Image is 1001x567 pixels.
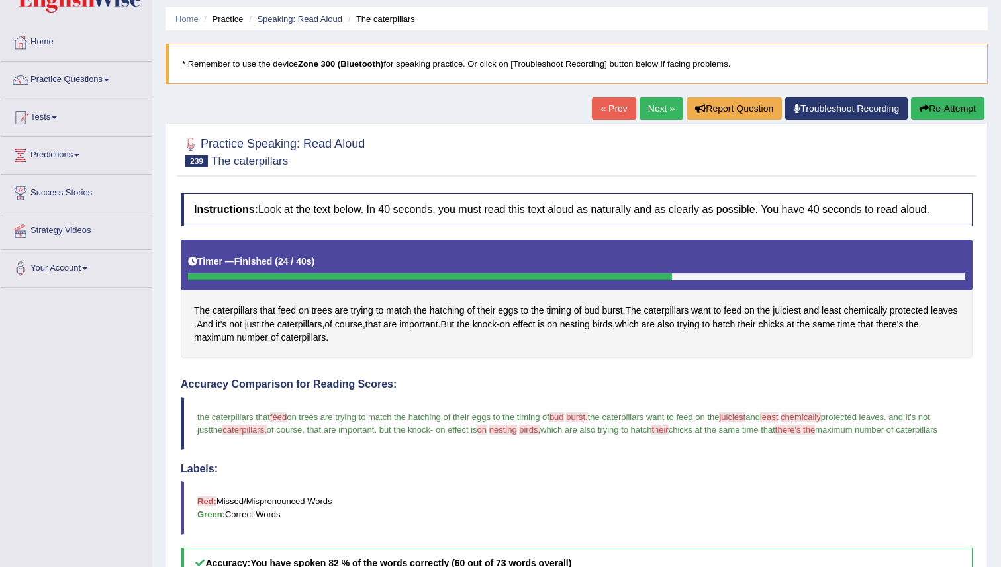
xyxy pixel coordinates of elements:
[335,318,363,331] span: Click to see word definition
[844,304,887,318] span: Click to see word definition
[312,256,315,267] b: )
[512,318,535,331] span: Click to see word definition
[546,304,571,318] span: Click to see word definition
[691,304,711,318] span: Click to see word definition
[822,304,841,318] span: Click to see word definition
[229,318,242,331] span: Click to see word definition
[324,318,332,331] span: Click to see word definition
[307,425,375,435] span: that are important
[440,318,454,331] span: Click to see word definition
[260,304,275,318] span: Click to see word definition
[1,250,152,283] a: Your Account
[299,304,309,318] span: Click to see word definition
[669,425,775,435] span: chicks at the same time that
[213,304,258,318] span: Click to see word definition
[738,318,755,331] span: Click to see word definition
[489,425,517,435] span: nesting
[815,425,937,435] span: maximum number of caterpillars
[197,496,216,506] b: Red:
[626,304,642,318] span: Click to see word definition
[1,24,152,57] a: Home
[787,318,794,331] span: Click to see word definition
[467,304,475,318] span: Click to see word definition
[181,378,973,390] h4: Accuracy Comparison for Reading Scores:
[477,425,487,435] span: on
[574,304,582,318] span: Click to see word definition
[271,331,279,345] span: Click to see word definition
[211,425,222,435] span: the
[775,425,815,435] span: there's the
[931,304,957,318] span: Click to see word definition
[345,13,415,25] li: The caterpillars
[812,318,835,331] span: Click to see word definition
[719,412,745,422] span: juiciest
[234,256,273,267] b: Finished
[201,13,243,25] li: Practice
[858,318,873,331] span: Click to see word definition
[584,304,599,318] span: Click to see word definition
[181,134,365,167] h2: Practice Speaking: Read Aloud
[222,425,266,435] span: caterpillars,
[757,304,770,318] span: Click to see word definition
[821,412,884,422] span: protected leaves
[540,425,651,435] span: which are also trying to hatch
[181,240,973,358] div: . . , , . - , .
[194,204,258,215] b: Instructions:
[181,463,973,475] h4: Labels:
[884,412,886,422] span: .
[376,304,384,318] span: Click to see word definition
[197,318,213,331] span: Click to see word definition
[566,412,588,422] span: burst.
[797,318,810,331] span: Click to see word definition
[379,425,430,435] span: but the knock
[270,412,287,422] span: feed
[386,304,411,318] span: Click to see word definition
[216,318,227,331] span: Click to see word definition
[430,304,465,318] span: Click to see word definition
[197,412,270,422] span: the caterpillars that
[657,318,675,331] span: Click to see word definition
[785,97,908,120] a: Troubleshoot Recording
[298,59,383,69] b: Zone 300 (Bluetooth)
[166,44,988,84] blockquote: * Remember to use the device for speaking practice. Or click on [Troubleshoot Recording] button b...
[560,318,590,331] span: Click to see word definition
[185,155,208,167] span: 239
[724,304,741,318] span: Click to see word definition
[592,97,636,120] a: « Prev
[436,425,477,435] span: on effect is
[188,257,314,267] h5: Timer —
[642,318,655,331] span: Click to see word definition
[906,318,918,331] span: Click to see word definition
[760,412,778,422] span: least
[702,318,710,331] span: Click to see word definition
[640,97,683,120] a: Next »
[181,193,973,226] h4: Look at the text below. In 40 seconds, you must read this text aloud as naturally and as clearly ...
[275,256,278,267] b: (
[278,304,296,318] span: Click to see word definition
[197,412,932,435] span: and it's not just
[175,14,199,24] a: Home
[414,304,426,318] span: Click to see word definition
[615,318,639,331] span: Click to see word definition
[677,318,699,331] span: Click to see word definition
[758,318,784,331] span: Click to see word definition
[477,304,495,318] span: Click to see word definition
[804,304,819,318] span: Click to see word definition
[194,304,210,318] span: Click to see word definition
[773,304,801,318] span: Click to see word definition
[1,175,152,208] a: Success Stories
[549,412,564,422] span: bud
[498,304,518,318] span: Click to see word definition
[531,304,544,318] span: Click to see word definition
[399,318,438,331] span: Click to see word definition
[473,318,497,331] span: Click to see word definition
[1,212,152,245] a: Strategy Videos
[911,97,984,120] button: Re-Attempt
[262,318,274,331] span: Click to see word definition
[644,304,689,318] span: Click to see word definition
[351,304,373,318] span: Click to see word definition
[745,412,760,422] span: and
[430,425,433,435] span: -
[365,318,381,331] span: Click to see word definition
[237,331,268,345] span: Click to see word definition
